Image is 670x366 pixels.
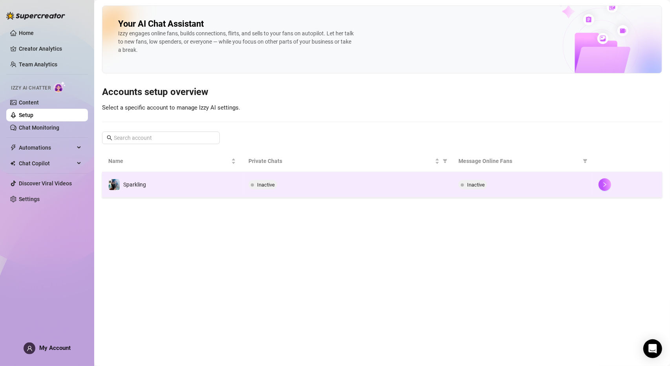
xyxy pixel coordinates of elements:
[39,344,71,351] span: My Account
[19,196,40,202] a: Settings
[27,346,33,351] span: user
[19,42,82,55] a: Creator Analytics
[248,157,433,165] span: Private Chats
[118,18,204,29] h2: Your AI Chat Assistant
[107,135,112,141] span: search
[581,155,589,167] span: filter
[602,182,608,187] span: right
[443,159,447,163] span: filter
[467,182,485,188] span: Inactive
[102,104,240,111] span: Select a specific account to manage Izzy AI settings.
[123,181,146,188] span: Sparkling
[242,150,452,172] th: Private Chats
[54,81,66,93] img: AI Chatter
[11,84,51,92] span: Izzy AI Chatter
[19,157,75,170] span: Chat Copilot
[109,179,120,190] img: Sparkling
[6,12,65,20] img: logo-BBDzfeDw.svg
[257,182,275,188] span: Inactive
[118,29,354,54] div: Izzy engages online fans, builds connections, flirts, and sells to your fans on autopilot. Let he...
[643,339,662,358] div: Open Intercom Messenger
[108,157,230,165] span: Name
[458,157,580,165] span: Message Online Fans
[583,159,588,163] span: filter
[19,180,72,187] a: Discover Viral Videos
[19,124,59,131] a: Chat Monitoring
[10,161,15,166] img: Chat Copilot
[19,112,33,118] a: Setup
[19,141,75,154] span: Automations
[102,150,242,172] th: Name
[19,30,34,36] a: Home
[10,145,16,151] span: thunderbolt
[102,86,662,99] h3: Accounts setup overview
[599,178,611,191] button: right
[19,99,39,106] a: Content
[441,155,449,167] span: filter
[114,134,209,142] input: Search account
[19,61,57,68] a: Team Analytics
